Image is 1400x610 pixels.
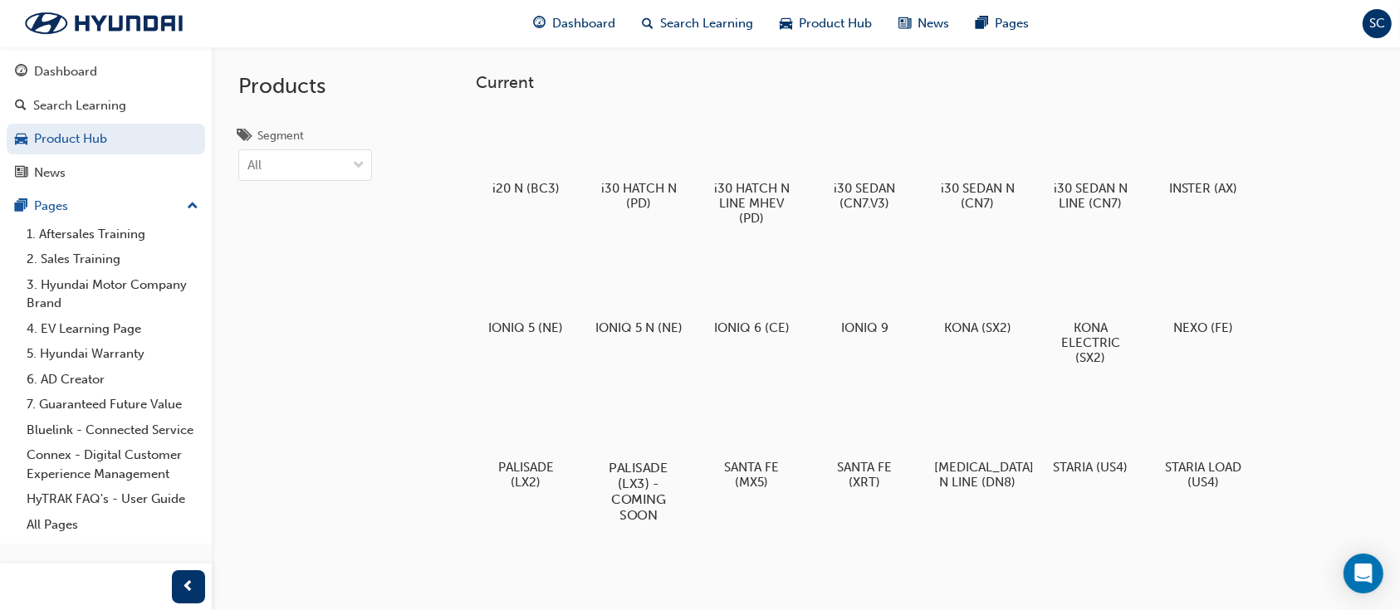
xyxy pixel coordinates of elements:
a: 2. Sales Training [20,246,205,272]
a: Bluelink - Connected Service [20,417,205,443]
a: car-iconProduct Hub [766,7,885,41]
a: news-iconNews [885,7,962,41]
a: IONIQ 5 N (NE) [589,245,688,341]
a: HyTRAK FAQ's - User Guide [20,486,205,512]
h5: IONIQ 6 (CE) [708,320,795,335]
a: 3. Hyundai Motor Company Brand [20,272,205,316]
h5: STARIA (US4) [1047,460,1134,475]
h5: IONIQ 5 (NE) [482,320,570,335]
h5: SANTA FE (MX5) [708,460,795,490]
h5: i30 SEDAN N (CN7) [934,181,1021,211]
span: down-icon [353,155,365,177]
a: i30 SEDAN N (CN7) [928,105,1027,217]
span: car-icon [780,13,792,34]
a: 6. AD Creator [20,367,205,393]
a: 7. Guaranteed Future Value [20,392,205,417]
h5: i30 SEDAN (CN7.V3) [821,181,908,211]
h5: [MEDICAL_DATA] N LINE (DN8) [934,460,1021,490]
span: search-icon [642,13,653,34]
div: Segment [257,128,304,144]
img: Trak [8,6,199,41]
a: STARIA LOAD (US4) [1153,384,1253,495]
span: car-icon [15,132,27,147]
div: Open Intercom Messenger [1344,554,1383,593]
h5: NEXO (FE) [1160,320,1247,335]
a: Search Learning [7,90,205,121]
span: search-icon [15,99,27,114]
span: news-icon [898,13,911,34]
div: Search Learning [33,96,126,115]
h5: PALISADE (LX3) - COMING SOON [593,460,685,523]
span: news-icon [15,166,27,181]
a: pages-iconPages [962,7,1042,41]
span: pages-icon [976,13,988,34]
a: i20 N (BC3) [476,105,575,202]
a: i30 HATCH N (PD) [589,105,688,217]
button: SC [1363,9,1392,38]
a: IONIQ 6 (CE) [702,245,801,341]
a: INSTER (AX) [1153,105,1253,202]
h5: SANTA FE (XRT) [821,460,908,490]
a: guage-iconDashboard [520,7,629,41]
h5: IONIQ 5 N (NE) [595,320,683,335]
a: [MEDICAL_DATA] N LINE (DN8) [928,384,1027,495]
a: Connex - Digital Customer Experience Management [20,442,205,486]
a: IONIQ 9 [815,245,914,341]
h5: KONA (SX2) [934,320,1021,335]
div: News [34,163,66,183]
span: guage-icon [15,65,27,80]
h5: PALISADE (LX2) [482,460,570,490]
h5: i30 HATCH N (PD) [595,181,683,211]
a: i30 HATCH N LINE MHEV (PD) [702,105,801,232]
span: Dashboard [552,14,615,33]
a: STARIA (US4) [1040,384,1140,481]
a: 4. EV Learning Page [20,316,205,342]
span: prev-icon [183,577,195,598]
a: i30 SEDAN N LINE (CN7) [1040,105,1140,217]
span: Search Learning [660,14,753,33]
h3: Current [476,73,1373,92]
div: All [247,156,262,175]
a: Dashboard [7,56,205,87]
a: SANTA FE (XRT) [815,384,914,495]
a: Product Hub [7,124,205,154]
a: News [7,158,205,188]
span: Pages [995,14,1029,33]
span: Product Hub [799,14,872,33]
button: Pages [7,191,205,222]
a: PALISADE (LX3) - COMING SOON [589,384,688,525]
h5: i20 N (BC3) [482,181,570,196]
a: NEXO (FE) [1153,245,1253,341]
a: 1. Aftersales Training [20,222,205,247]
span: tags-icon [238,129,251,144]
span: guage-icon [533,13,546,34]
h5: i30 HATCH N LINE MHEV (PD) [708,181,795,226]
span: pages-icon [15,199,27,214]
a: i30 SEDAN (CN7.V3) [815,105,914,217]
div: Dashboard [34,62,97,81]
span: up-icon [187,196,198,217]
a: KONA ELECTRIC (SX2) [1040,245,1140,371]
a: All Pages [20,512,205,538]
span: SC [1369,14,1385,33]
button: DashboardSearch LearningProduct HubNews [7,53,205,191]
a: KONA (SX2) [928,245,1027,341]
h2: Products [238,73,372,100]
a: PALISADE (LX2) [476,384,575,495]
h5: STARIA LOAD (US4) [1160,460,1247,490]
a: IONIQ 5 (NE) [476,245,575,341]
h5: IONIQ 9 [821,320,908,335]
a: SANTA FE (MX5) [702,384,801,495]
a: search-iconSearch Learning [629,7,766,41]
h5: KONA ELECTRIC (SX2) [1047,320,1134,365]
span: News [918,14,949,33]
h5: INSTER (AX) [1160,181,1247,196]
h5: i30 SEDAN N LINE (CN7) [1047,181,1134,211]
a: 5. Hyundai Warranty [20,341,205,367]
div: Pages [34,197,68,216]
